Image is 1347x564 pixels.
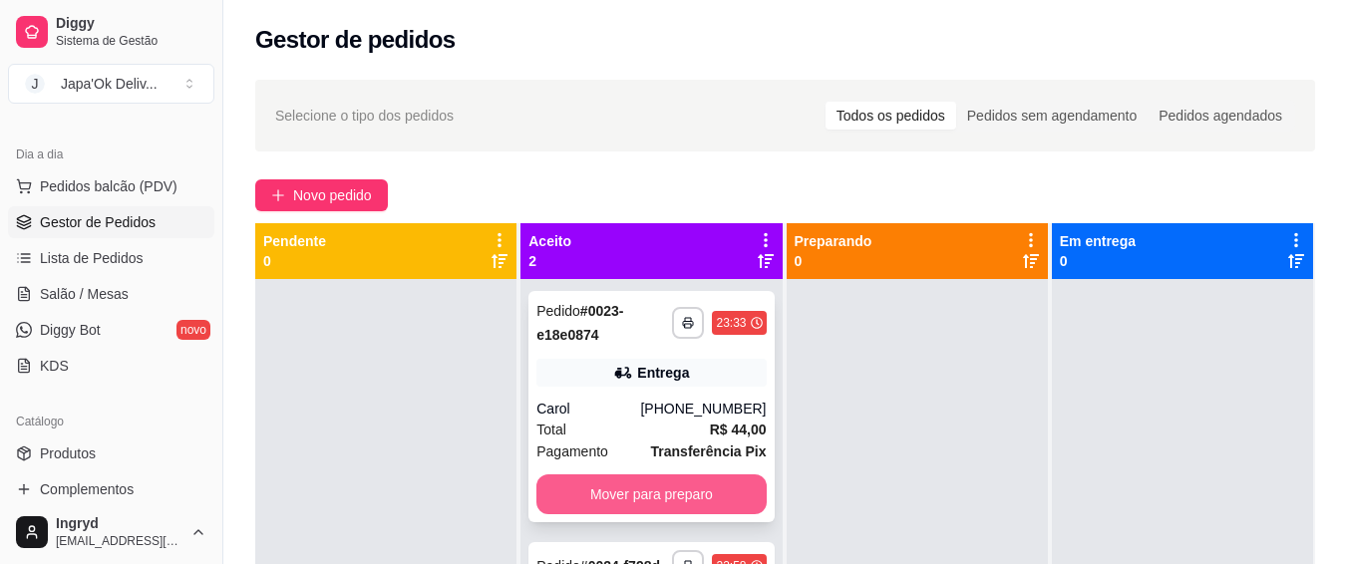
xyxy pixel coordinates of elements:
[40,479,134,499] span: Complementos
[271,188,285,202] span: plus
[795,231,872,251] p: Preparando
[1148,102,1293,130] div: Pedidos agendados
[536,303,623,343] strong: # 0023-e18e0874
[710,422,767,437] strong: R$ 44,00
[8,242,214,274] a: Lista de Pedidos
[40,212,156,232] span: Gestor de Pedidos
[956,102,1148,130] div: Pedidos sem agendamento
[8,8,214,56] a: DiggySistema de Gestão
[56,533,182,549] span: [EMAIL_ADDRESS][DOMAIN_NAME]
[8,406,214,437] div: Catálogo
[8,350,214,382] a: KDS
[1060,231,1136,251] p: Em entrega
[716,315,746,331] div: 23:33
[40,320,101,340] span: Diggy Bot
[8,139,214,170] div: Dia a dia
[536,419,566,440] span: Total
[826,102,956,130] div: Todos os pedidos
[8,206,214,238] a: Gestor de Pedidos
[8,473,214,505] a: Complementos
[8,278,214,310] a: Salão / Mesas
[61,74,158,94] div: Japa'Ok Deliv ...
[275,105,454,127] span: Selecione o tipo dos pedidos
[56,33,206,49] span: Sistema de Gestão
[56,515,182,533] span: Ingryd
[8,314,214,346] a: Diggy Botnovo
[8,508,214,556] button: Ingryd[EMAIL_ADDRESS][DOMAIN_NAME]
[40,176,177,196] span: Pedidos balcão (PDV)
[40,356,69,376] span: KDS
[40,248,144,268] span: Lista de Pedidos
[263,251,326,271] p: 0
[640,399,766,419] div: [PHONE_NUMBER]
[40,284,129,304] span: Salão / Mesas
[651,443,767,459] strong: Transferência Pix
[8,64,214,104] button: Select a team
[795,251,872,271] p: 0
[25,74,45,94] span: J
[255,24,456,56] h2: Gestor de pedidos
[637,363,689,383] div: Entrega
[1060,251,1136,271] p: 0
[263,231,326,251] p: Pendente
[536,399,640,419] div: Carol
[293,184,372,206] span: Novo pedido
[536,474,766,514] button: Mover para preparo
[536,303,580,319] span: Pedido
[56,15,206,33] span: Diggy
[8,437,214,469] a: Produtos
[8,170,214,202] button: Pedidos balcão (PDV)
[40,443,96,463] span: Produtos
[255,179,388,211] button: Novo pedido
[528,251,571,271] p: 2
[528,231,571,251] p: Aceito
[536,440,608,462] span: Pagamento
